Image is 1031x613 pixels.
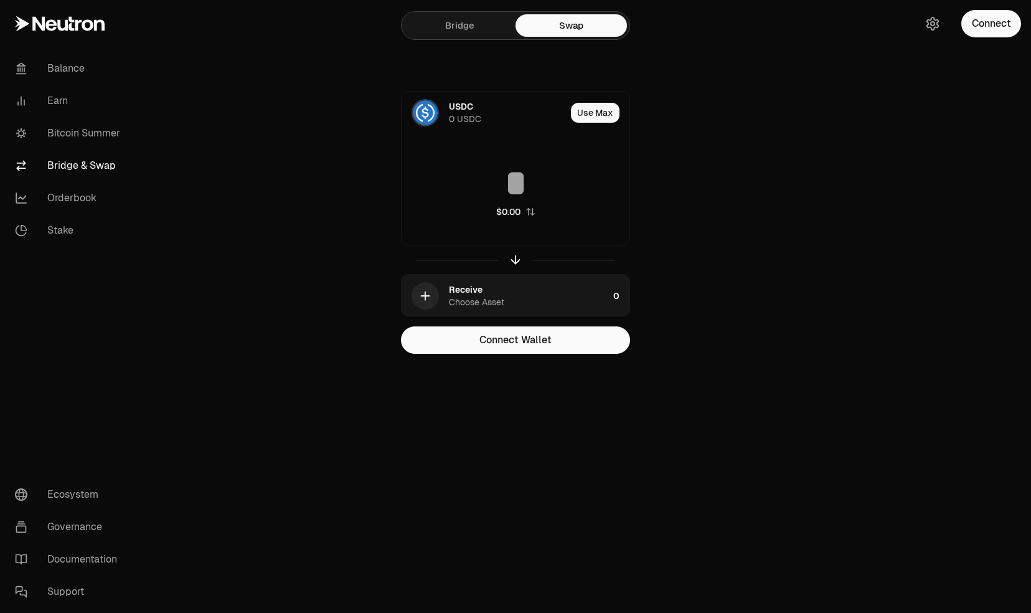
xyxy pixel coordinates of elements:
[5,214,134,247] a: Stake
[515,14,627,37] a: Swap
[5,576,134,608] a: Support
[449,100,473,113] div: USDC
[613,275,629,317] div: 0
[402,275,608,317] div: ReceiveChoose Asset
[5,182,134,214] a: Orderbook
[5,478,134,511] a: Ecosystem
[402,275,629,317] button: ReceiveChoose Asset0
[402,92,566,134] div: USDC LogoUSDC0 USDC
[5,85,134,117] a: Earn
[5,117,134,150] a: Bitcoin Summer
[449,113,481,125] div: 0 USDC
[5,511,134,543] a: Governance
[5,543,134,576] a: Documentation
[496,206,535,218] button: $0.00
[449,283,483,296] div: Receive
[496,206,520,218] div: $0.00
[404,14,515,37] a: Bridge
[571,103,619,123] button: Use Max
[413,100,438,125] img: USDC Logo
[5,52,134,85] a: Balance
[961,10,1021,37] button: Connect
[401,326,630,354] button: Connect Wallet
[449,296,504,308] div: Choose Asset
[5,150,134,182] a: Bridge & Swap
